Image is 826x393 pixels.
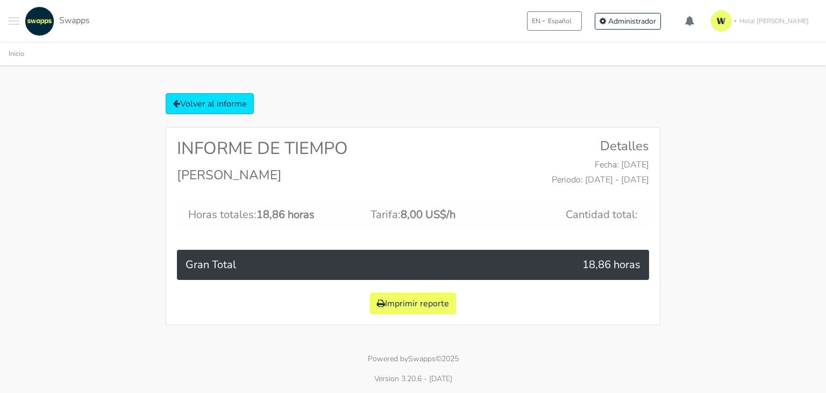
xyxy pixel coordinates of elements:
h4: [PERSON_NAME] [177,167,405,183]
a: Inicio [9,49,24,59]
img: swapps-linkedin-v2.jpg [25,6,54,36]
p: Fecha: [DATE] [421,158,649,171]
button: Toggle navigation menu [9,6,19,36]
h5: 18,86 horas [500,258,640,271]
h5: Cantidad total: [499,208,638,221]
a: Volver al informe [166,93,254,114]
img: isotipo-3-3e143c57.png [710,10,732,32]
h5: Gran Total [186,258,483,271]
span: Español [548,16,572,26]
h5: Tarifa: [344,208,483,221]
h2: INFORME DE TIEMPO [177,138,405,159]
span: Hola! [PERSON_NAME] [739,16,809,26]
span: Swapps [59,15,90,26]
a: Swapps [22,6,90,36]
a: Hola! [PERSON_NAME] [706,6,817,36]
span: 8,00 US$/h [401,207,455,222]
h5: Horas totales: [188,208,327,221]
span: 18,86 horas [257,207,315,222]
span: Administrador [608,16,656,26]
a: Administrador [595,13,661,30]
button: ENEspañol [527,11,582,31]
button: Imprimir reporte [370,293,456,314]
a: Swapps [408,354,436,364]
h4: Detalles [421,138,649,154]
p: Periodo: [DATE] - [DATE] [421,173,649,186]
